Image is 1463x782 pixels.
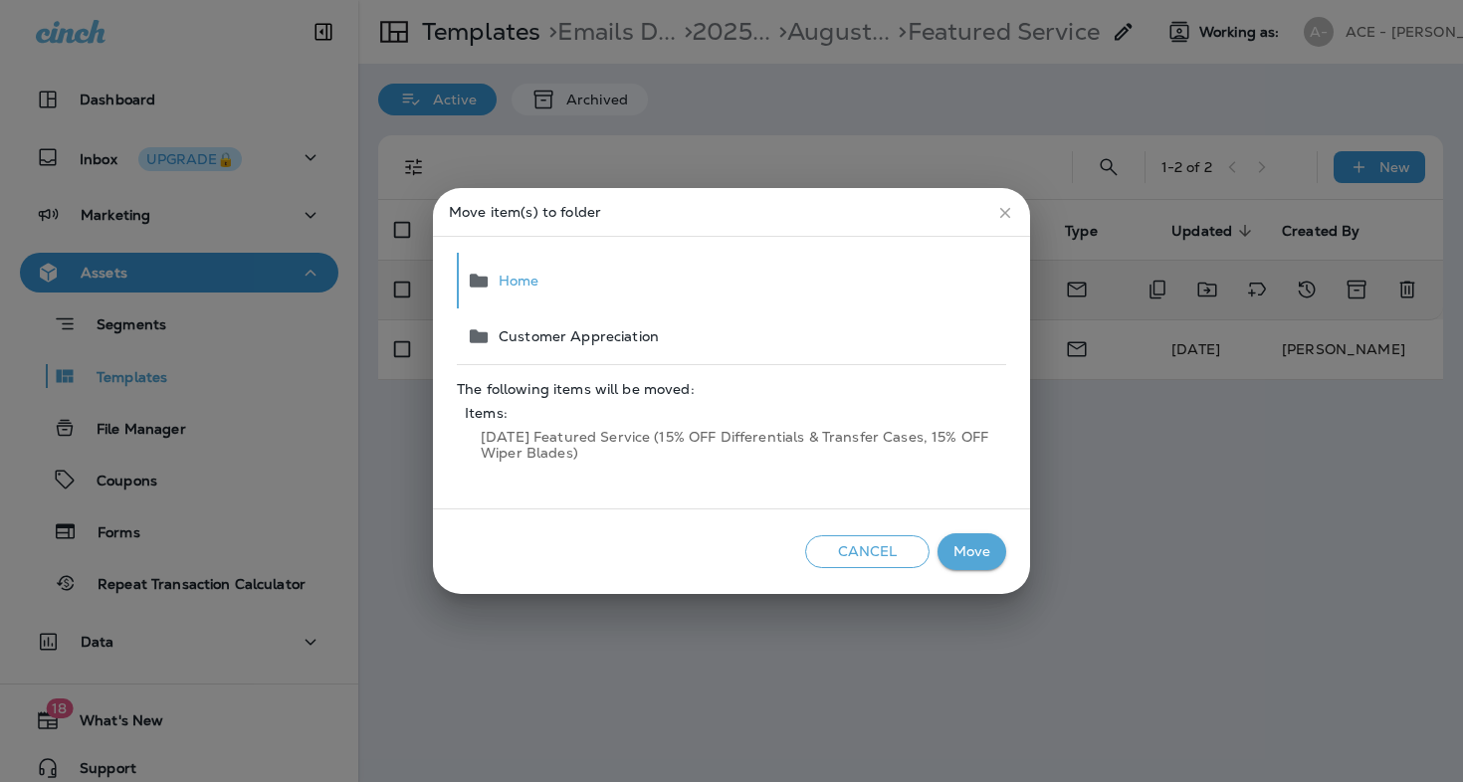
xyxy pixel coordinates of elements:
[459,253,1006,308] button: Home
[805,535,930,568] button: Cancel
[491,328,659,344] span: Customer Appreciation
[988,196,1022,230] button: close
[459,308,1006,364] button: Customer Appreciation
[465,421,998,469] span: [DATE] Featured Service (15% OFF Differentials & Transfer Cases, 15% OFF Wiper Blades)
[491,273,539,289] span: Home
[457,381,1006,397] span: The following items will be moved:
[938,533,1006,570] button: Move
[449,204,1014,220] p: Move item(s) to folder
[465,405,998,421] span: Items:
